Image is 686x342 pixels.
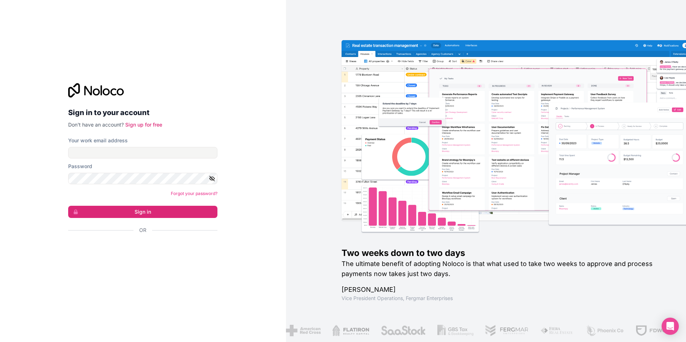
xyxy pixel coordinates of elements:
[342,247,663,259] h1: Two weeks down to two days
[125,122,162,128] a: Sign up for free
[437,325,474,336] img: /assets/gbstax-C-GtDUiK.png
[68,206,217,218] button: Sign in
[586,325,624,336] img: /assets/phoenix-BREaitsQ.png
[68,137,128,144] label: Your work email address
[342,259,663,279] h2: The ultimate benefit of adopting Noloco is that what used to take two weeks to approve and proces...
[68,106,217,119] h2: Sign in to your account
[68,122,124,128] span: Don't have an account?
[540,325,574,336] img: /assets/fiera-fwj2N5v4.png
[68,147,217,158] input: Email address
[342,285,663,295] h1: [PERSON_NAME]
[635,325,677,336] img: /assets/fdworks-Bi04fVtw.png
[286,325,321,336] img: /assets/american-red-cross-BAupjrZR.png
[485,325,529,336] img: /assets/fergmar-CudnrXN5.png
[68,173,217,184] input: Password
[139,227,146,234] span: Or
[68,163,92,170] label: Password
[381,325,426,336] img: /assets/saastock-C6Zbiodz.png
[342,295,663,302] h1: Vice President Operations , Fergmar Enterprises
[332,325,370,336] img: /assets/flatiron-C8eUkumj.png
[171,191,217,196] a: Forgot your password?
[662,318,679,335] div: Open Intercom Messenger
